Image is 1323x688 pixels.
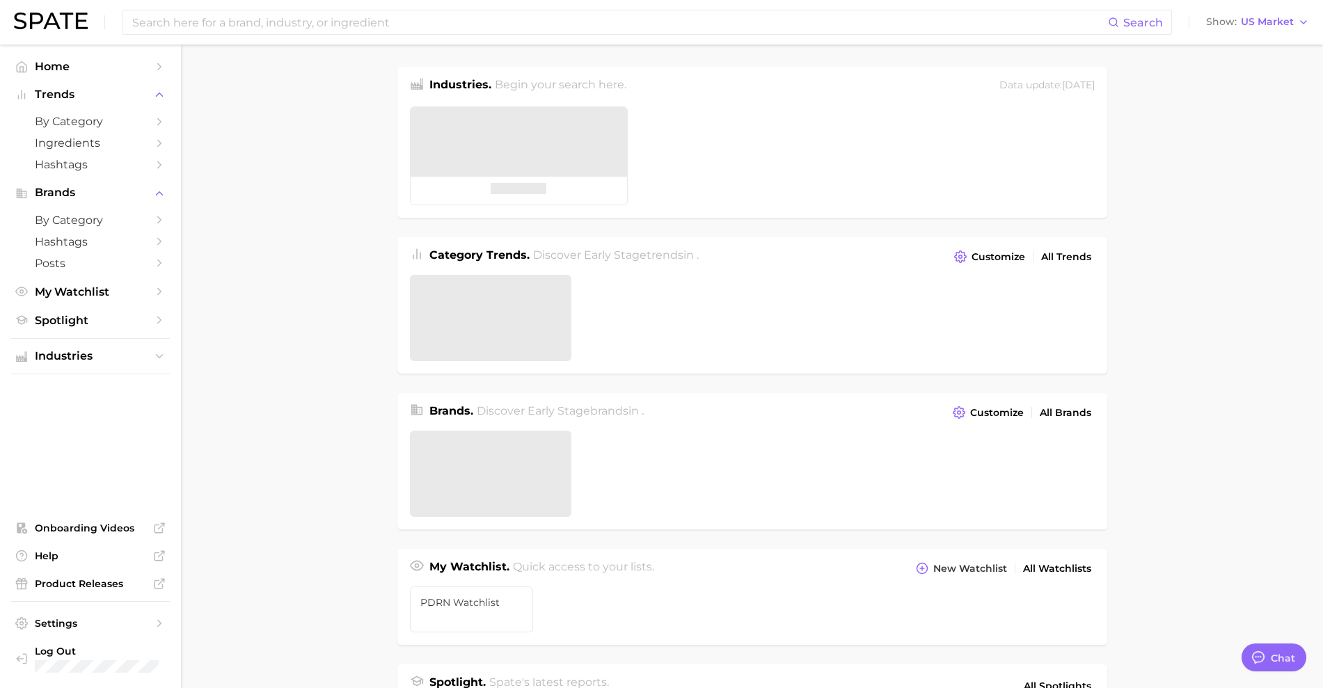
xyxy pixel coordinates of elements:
[429,559,509,578] h1: My Watchlist.
[35,285,146,298] span: My Watchlist
[11,573,170,594] a: Product Releases
[131,10,1108,34] input: Search here for a brand, industry, or ingredient
[1040,407,1091,419] span: All Brands
[999,77,1095,95] div: Data update: [DATE]
[11,613,170,634] a: Settings
[14,13,88,29] img: SPATE
[970,407,1024,419] span: Customize
[1203,13,1313,31] button: ShowUS Market
[35,136,146,150] span: Ingredients
[35,60,146,73] span: Home
[11,111,170,132] a: by Category
[11,518,170,538] a: Onboarding Videos
[1206,18,1237,26] span: Show
[972,251,1025,263] span: Customize
[35,577,146,590] span: Product Releases
[35,214,146,227] span: by Category
[495,77,626,95] h2: Begin your search here.
[35,617,146,630] span: Settings
[11,641,170,677] a: Log out. Currently logged in with e-mail elisabethkim@amorepacific.com.
[477,404,644,417] span: Discover Early Stage brands in .
[35,257,146,270] span: Posts
[11,253,170,274] a: Posts
[533,248,699,262] span: Discover Early Stage trends in .
[11,281,170,303] a: My Watchlist
[949,403,1027,422] button: Customize
[35,314,146,327] span: Spotlight
[420,597,523,608] span: PDRN watchlist
[11,231,170,253] a: Hashtags
[1241,18,1294,26] span: US Market
[35,158,146,171] span: Hashtags
[1123,16,1163,29] span: Search
[933,563,1007,575] span: New Watchlist
[11,182,170,203] button: Brands
[429,248,530,262] span: Category Trends .
[429,404,473,417] span: Brands .
[35,350,146,362] span: Industries
[429,77,491,95] h1: Industries.
[35,186,146,199] span: Brands
[1036,403,1095,422] a: All Brands
[11,56,170,77] a: Home
[1041,251,1091,263] span: All Trends
[951,247,1028,266] button: Customize
[11,310,170,331] a: Spotlight
[35,645,196,657] span: Log Out
[11,132,170,154] a: Ingredients
[11,154,170,175] a: Hashtags
[1023,563,1091,575] span: All Watchlists
[11,545,170,566] a: Help
[35,522,146,534] span: Onboarding Videos
[35,235,146,248] span: Hashtags
[11,84,170,105] button: Trends
[912,559,1010,578] button: New Watchlist
[11,209,170,231] a: by Category
[1038,248,1095,266] a: All Trends
[513,559,654,578] h2: Quick access to your lists.
[11,346,170,367] button: Industries
[1020,559,1095,578] a: All Watchlists
[410,586,534,632] a: PDRN watchlist
[35,115,146,128] span: by Category
[35,550,146,562] span: Help
[35,88,146,101] span: Trends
